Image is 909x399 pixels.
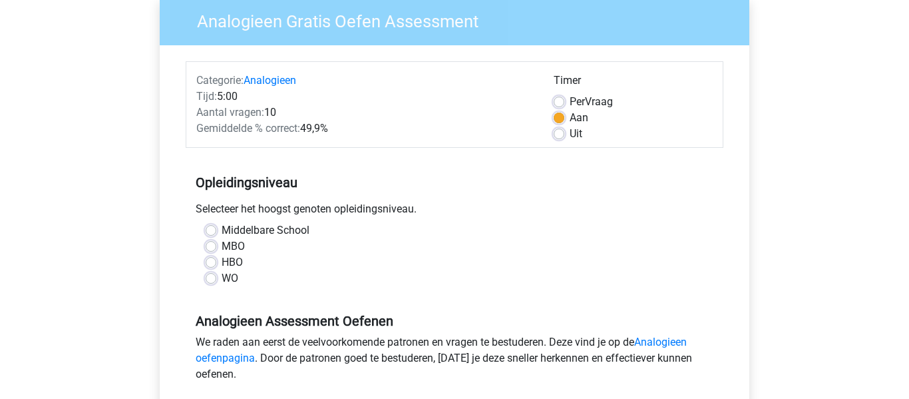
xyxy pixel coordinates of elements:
[196,74,244,87] span: Categorie:
[186,89,544,105] div: 5:00
[186,334,723,388] div: We raden aan eerst de veelvoorkomende patronen en vragen te bestuderen. Deze vind je op de . Door...
[196,313,713,329] h5: Analogieen Assessment Oefenen
[186,121,544,137] div: 49,9%
[181,6,739,32] h3: Analogieen Gratis Oefen Assessment
[570,126,582,142] label: Uit
[570,94,613,110] label: Vraag
[186,105,544,121] div: 10
[222,238,245,254] label: MBO
[554,73,713,94] div: Timer
[222,270,238,286] label: WO
[196,169,713,196] h5: Opleidingsniveau
[196,90,217,103] span: Tijd:
[570,110,588,126] label: Aan
[244,74,296,87] a: Analogieen
[196,106,264,119] span: Aantal vragen:
[222,254,243,270] label: HBO
[196,122,300,135] span: Gemiddelde % correct:
[222,222,309,238] label: Middelbare School
[570,95,585,108] span: Per
[186,201,723,222] div: Selecteer het hoogst genoten opleidingsniveau.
